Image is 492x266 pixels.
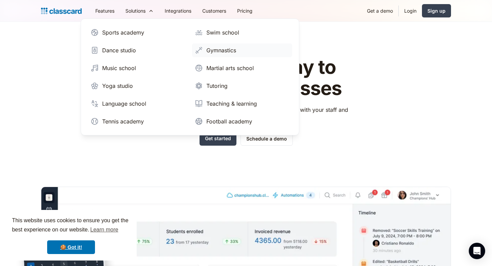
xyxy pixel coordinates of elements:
[241,132,293,146] a: Schedule a demo
[102,64,136,72] div: Music school
[206,28,239,37] div: Swim school
[102,82,133,90] div: Yoga studio
[159,3,197,18] a: Integrations
[120,3,159,18] div: Solutions
[47,240,95,254] a: dismiss cookie message
[41,6,82,16] a: home
[5,210,137,261] div: cookieconsent
[206,64,254,72] div: Martial arts school
[192,61,292,75] a: Martial arts school
[102,99,146,108] div: Language school
[200,132,236,146] a: Get started
[88,79,188,93] a: Yoga studio
[88,26,188,39] a: Sports academy
[125,7,146,14] div: Solutions
[88,115,188,128] a: Tennis academy
[232,3,258,18] a: Pricing
[88,61,188,75] a: Music school
[206,117,252,125] div: Football academy
[192,79,292,93] a: Tutoring
[206,82,228,90] div: Tutoring
[90,3,120,18] a: Features
[102,46,136,54] div: Dance studio
[422,4,451,17] a: Sign up
[206,46,236,54] div: Gymnastics
[88,97,188,110] a: Language school
[192,43,292,57] a: Gymnastics
[88,43,188,57] a: Dance studio
[427,7,446,14] div: Sign up
[102,117,144,125] div: Tennis academy
[197,3,232,18] a: Customers
[81,18,299,135] nav: Solutions
[102,28,144,37] div: Sports academy
[469,243,485,259] div: Open Intercom Messenger
[206,99,257,108] div: Teaching & learning
[361,3,398,18] a: Get a demo
[192,115,292,128] a: Football academy
[399,3,422,18] a: Login
[89,225,119,235] a: learn more about cookies
[192,97,292,110] a: Teaching & learning
[12,216,130,235] span: This website uses cookies to ensure you get the best experience on our website.
[192,26,292,39] a: Swim school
